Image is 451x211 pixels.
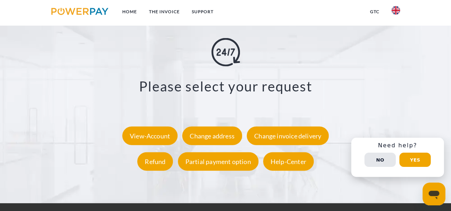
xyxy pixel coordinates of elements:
[178,152,258,171] div: Partial payment option
[121,132,179,140] a: View-Account
[143,5,185,18] a: THE INVOICE
[31,78,420,95] h3: Please select your request
[399,153,431,167] button: Yes
[135,158,175,165] a: Refund
[137,152,173,171] div: Refund
[422,183,445,205] iframe: Button to launch messaging window
[116,5,143,18] a: Home
[364,5,385,18] a: GTC
[263,152,314,171] div: Help-Center
[176,158,260,165] a: Partial payment option
[245,132,330,140] a: Change invoice delivery
[185,5,219,18] a: Support
[355,142,440,149] h3: Need help?
[351,138,444,177] div: Schnellhilfe
[261,158,316,165] a: Help-Center
[364,153,396,167] button: No
[122,127,178,145] div: View-Account
[391,6,400,15] img: en
[51,8,109,15] img: logo-powerpay.svg
[211,38,240,67] img: online-shopping.svg
[180,132,244,140] a: Change address
[182,127,242,145] div: Change address
[247,127,329,145] div: Change invoice delivery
